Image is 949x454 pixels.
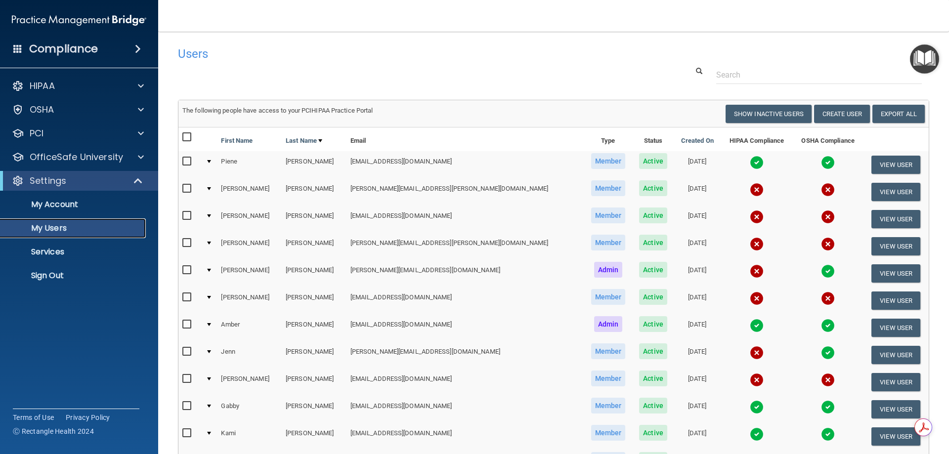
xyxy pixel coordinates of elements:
img: tick.e7d51cea.svg [750,156,764,169]
td: [DATE] [674,178,721,206]
td: [DATE] [674,151,721,178]
p: My Users [6,223,141,233]
img: cross.ca9f0e7f.svg [821,237,835,251]
td: [PERSON_NAME] [282,369,346,396]
input: Search [716,66,922,84]
p: Settings [30,175,66,187]
td: [EMAIL_ADDRESS][DOMAIN_NAME] [346,396,584,423]
img: tick.e7d51cea.svg [821,264,835,278]
span: Member [591,425,626,441]
a: HIPAA [12,80,144,92]
button: View User [871,237,920,255]
td: [PERSON_NAME] [217,206,282,233]
img: tick.e7d51cea.svg [750,427,764,441]
th: OSHA Compliance [793,127,863,151]
p: HIPAA [30,80,55,92]
p: My Account [6,200,141,209]
td: [PERSON_NAME] [217,233,282,260]
button: View User [871,156,920,174]
button: View User [871,183,920,201]
td: [PERSON_NAME] [282,341,346,369]
td: [PERSON_NAME] [282,396,346,423]
td: [PERSON_NAME] [282,206,346,233]
th: Type [584,127,633,151]
iframe: Drift Widget Chat Controller [778,384,937,423]
span: Active [639,316,667,332]
td: [DATE] [674,423,721,450]
th: Status [633,127,674,151]
span: Member [591,207,626,223]
td: [EMAIL_ADDRESS][DOMAIN_NAME] [346,206,584,233]
img: cross.ca9f0e7f.svg [750,264,764,278]
img: cross.ca9f0e7f.svg [750,346,764,360]
a: Export All [872,105,925,123]
td: [EMAIL_ADDRESS][DOMAIN_NAME] [346,423,584,450]
td: [DATE] [674,314,721,341]
p: Services [6,247,141,257]
img: tick.e7d51cea.svg [821,156,835,169]
img: tick.e7d51cea.svg [750,400,764,414]
img: tick.e7d51cea.svg [750,319,764,332]
p: OSHA [30,104,54,116]
button: Show Inactive Users [726,105,812,123]
button: View User [871,427,920,446]
td: [PERSON_NAME] [282,287,346,314]
img: tick.e7d51cea.svg [821,427,835,441]
a: Terms of Use [13,413,54,422]
img: tick.e7d51cea.svg [821,346,835,360]
a: Privacy Policy [66,413,110,422]
h4: Compliance [29,42,98,56]
button: Create User [814,105,870,123]
a: Created On [681,135,714,147]
span: Active [639,398,667,413]
p: PCI [30,127,43,139]
span: Member [591,235,626,250]
td: [DATE] [674,260,721,287]
img: PMB logo [12,10,146,30]
span: Active [639,180,667,196]
span: Active [639,289,667,305]
button: View User [871,291,920,310]
span: Admin [594,262,623,278]
td: [DATE] [674,206,721,233]
button: View User [871,346,920,364]
h4: Users [178,47,610,60]
span: Member [591,289,626,305]
td: [EMAIL_ADDRESS][DOMAIN_NAME] [346,151,584,178]
td: [PERSON_NAME][EMAIL_ADDRESS][PERSON_NAME][DOMAIN_NAME] [346,178,584,206]
span: Active [639,371,667,386]
td: [EMAIL_ADDRESS][DOMAIN_NAME] [346,369,584,396]
button: View User [871,264,920,283]
td: [PERSON_NAME] [217,369,282,396]
span: Member [591,343,626,359]
button: View User [871,373,920,391]
img: cross.ca9f0e7f.svg [821,183,835,197]
a: First Name [221,135,253,147]
td: [PERSON_NAME][EMAIL_ADDRESS][PERSON_NAME][DOMAIN_NAME] [346,233,584,260]
td: [PERSON_NAME] [282,178,346,206]
td: [DATE] [674,233,721,260]
td: [PERSON_NAME] [282,233,346,260]
td: Jenn [217,341,282,369]
th: Email [346,127,584,151]
td: [PERSON_NAME] [282,151,346,178]
td: [PERSON_NAME][EMAIL_ADDRESS][DOMAIN_NAME] [346,260,584,287]
td: [PERSON_NAME][EMAIL_ADDRESS][DOMAIN_NAME] [346,341,584,369]
span: Active [639,153,667,169]
td: Amber [217,314,282,341]
img: cross.ca9f0e7f.svg [750,237,764,251]
img: cross.ca9f0e7f.svg [750,210,764,224]
span: Active [639,262,667,278]
img: cross.ca9f0e7f.svg [750,373,764,387]
td: [EMAIL_ADDRESS][DOMAIN_NAME] [346,287,584,314]
td: [PERSON_NAME] [217,260,282,287]
p: OfficeSafe University [30,151,123,163]
span: Active [639,425,667,441]
a: Last Name [286,135,322,147]
span: The following people have access to your PCIHIPAA Practice Portal [182,107,373,114]
span: Ⓒ Rectangle Health 2024 [13,426,94,436]
span: Active [639,235,667,250]
td: Piene [217,151,282,178]
td: [PERSON_NAME] [282,260,346,287]
td: [PERSON_NAME] [217,178,282,206]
